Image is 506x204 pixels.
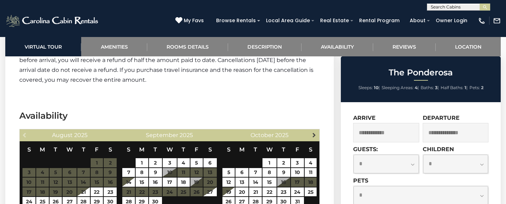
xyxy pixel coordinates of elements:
span: Saturday [309,146,312,153]
a: 4 [305,158,317,167]
span: Monday [40,146,45,153]
a: Rooms Details [147,37,228,56]
a: Next [310,130,319,139]
span: Friday [95,146,98,153]
span: Next [311,132,317,138]
a: 1 [262,158,277,167]
span: Tuesday [154,146,157,153]
a: 5 [222,168,235,177]
a: Description [228,37,301,56]
a: 13 [235,178,248,187]
a: 8 [136,168,148,177]
span: Thursday [82,146,85,153]
span: Thursday [182,146,185,153]
a: Reviews [373,37,435,56]
a: 1 [136,158,148,167]
a: Browse Rentals [213,15,259,26]
a: 23 [277,187,290,197]
span: Friday [195,146,198,153]
h3: Availability [19,110,320,122]
label: Arrive [353,115,376,121]
strong: 10 [374,85,378,90]
li: | [421,83,439,92]
a: 8 [262,168,277,177]
a: Owner Login [432,15,471,26]
span: My Favs [184,17,204,24]
a: Real Estate [317,15,352,26]
span: Pets: [469,85,480,90]
a: 15 [262,178,277,187]
a: 25 [305,187,317,197]
a: 15 [136,178,148,187]
a: 9 [277,168,290,177]
span: 2025 [275,132,288,138]
a: About [406,15,429,26]
a: Local Area Guide [262,15,313,26]
span: 2025 [180,132,193,138]
img: White-1-2.png [5,14,100,28]
a: 4 [177,158,189,167]
a: 9 [149,168,162,177]
li: | [358,83,380,92]
label: Children [423,146,454,153]
span: Monday [139,146,144,153]
span: Sunday [227,146,231,153]
span: Sleeps: [358,85,373,90]
span: Wednesday [66,146,73,153]
strong: 4 [415,85,417,90]
a: 7 [122,168,135,177]
a: 6 [235,168,248,177]
span: October [251,132,274,138]
li: | [441,83,468,92]
a: 3 [163,158,177,167]
span: 2025 [74,132,87,138]
a: 18 [177,178,189,187]
img: phone-regular-white.png [478,17,486,25]
span: Wednesday [167,146,173,153]
span: Saturday [109,146,112,153]
img: mail-regular-white.png [493,17,501,25]
span: Tuesday [54,146,57,153]
span: Wednesday [266,146,273,153]
a: 20 [235,187,248,197]
a: 14 [122,178,135,187]
label: Guests: [353,146,378,153]
a: 21 [77,187,90,197]
a: Availability [301,37,373,56]
a: 12 [222,178,235,187]
a: 2 [277,158,290,167]
a: My Favs [175,17,206,25]
span: September [146,132,178,138]
a: 11 [305,168,317,177]
a: 16 [149,178,162,187]
span: Friday [296,146,299,153]
a: 21 [249,187,261,197]
a: 3 [291,158,304,167]
a: 7 [249,168,261,177]
strong: 2 [481,85,484,90]
a: 19 [222,187,235,197]
span: Baths: [421,85,434,90]
a: 17 [163,178,177,187]
a: 6 [203,158,216,167]
a: 14 [249,178,261,187]
span: Saturday [208,146,212,153]
span: Monday [239,146,245,153]
a: Rental Program [356,15,403,26]
h2: The Ponderosa [343,68,499,77]
a: 24 [291,187,304,197]
span: Half Baths: [441,85,463,90]
a: 22 [91,187,103,197]
span: Thursday [282,146,285,153]
a: 10 [291,168,304,177]
strong: 3 [435,85,437,90]
a: Virtual Tour [5,37,81,56]
strong: 1 [465,85,466,90]
span: Sunday [27,146,31,153]
a: 2 [149,158,162,167]
label: Departure [423,115,460,121]
span: Tuesday [254,146,257,153]
span: Sunday [127,146,130,153]
span: Sleeping Areas: [382,85,414,90]
a: Location [436,37,501,56]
